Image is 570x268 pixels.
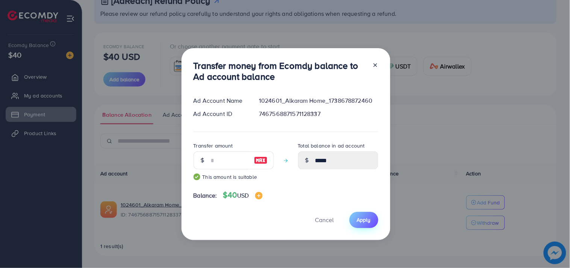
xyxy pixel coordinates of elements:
button: Cancel [306,212,343,228]
div: Ad Account ID [187,110,253,118]
div: Ad Account Name [187,96,253,105]
label: Transfer amount [194,142,233,149]
div: 7467568871571128337 [253,110,384,118]
h4: $40 [223,190,263,200]
div: 1024601_Alkaram Home_1738678872460 [253,96,384,105]
button: Apply [349,212,378,228]
span: USD [237,191,249,199]
img: image [254,156,268,165]
h3: Transfer money from Ecomdy balance to Ad account balance [194,60,366,82]
img: image [255,192,263,199]
label: Total balance in ad account [298,142,365,149]
span: Apply [357,216,371,224]
img: guide [194,174,200,180]
span: Balance: [194,191,217,200]
small: This amount is suitable [194,173,274,181]
span: Cancel [315,216,334,224]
